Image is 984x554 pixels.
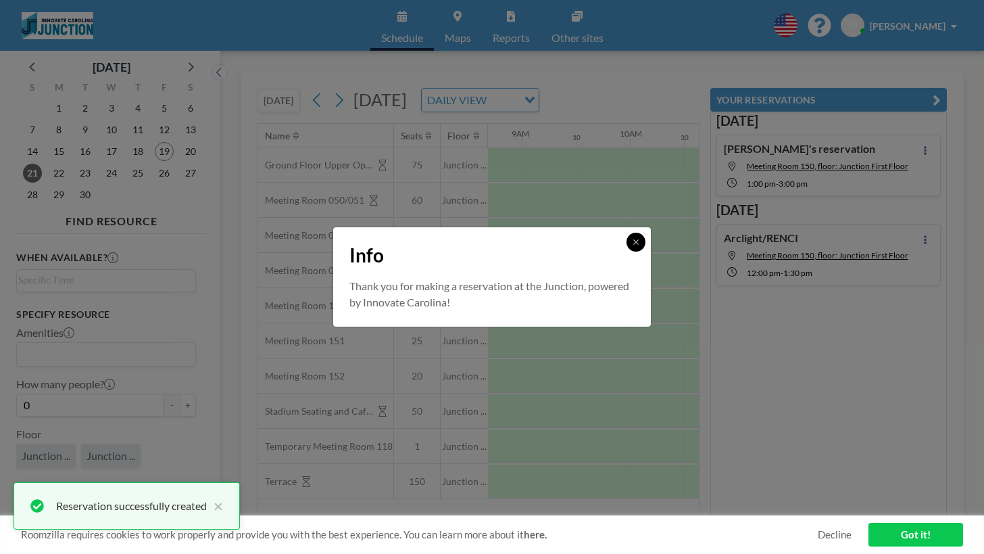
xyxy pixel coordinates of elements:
[524,528,547,540] a: here.
[21,528,818,541] span: Roomzilla requires cookies to work properly and provide you with the best experience. You can lea...
[207,498,223,514] button: close
[349,278,635,310] p: Thank you for making a reservation at the Junction, powered by Innovate Carolina!
[56,498,207,514] div: Reservation successfully created
[818,528,852,541] a: Decline
[868,523,963,547] a: Got it!
[349,244,384,267] span: Info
